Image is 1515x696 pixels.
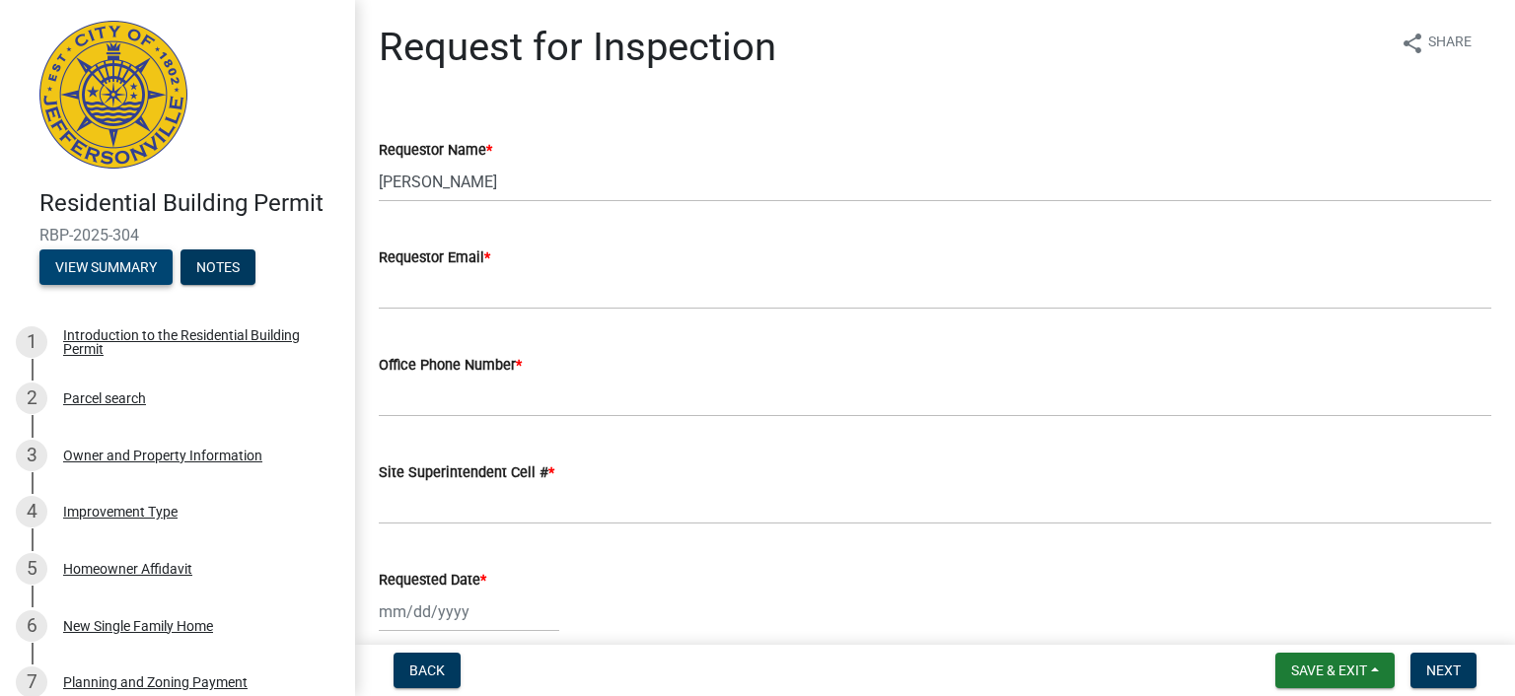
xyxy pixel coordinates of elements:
button: Save & Exit [1275,653,1395,688]
h4: Residential Building Permit [39,189,339,218]
span: RBP-2025-304 [39,226,316,244]
div: 3 [16,440,47,471]
div: 1 [16,326,47,358]
div: Owner and Property Information [63,449,262,462]
div: Planning and Zoning Payment [63,675,248,689]
div: 2 [16,383,47,414]
label: Requested Date [379,574,486,588]
button: Next [1410,653,1477,688]
input: mm/dd/yyyy [379,592,559,632]
wm-modal-confirm: Summary [39,260,173,276]
i: share [1401,32,1424,55]
div: Parcel search [63,391,146,405]
img: City of Jeffersonville, Indiana [39,21,187,169]
span: Share [1428,32,1472,55]
span: Save & Exit [1291,662,1367,678]
div: Homeowner Affidavit [63,562,192,576]
label: Office Phone Number [379,359,522,373]
button: Back [394,653,461,688]
span: Next [1426,662,1461,678]
div: New Single Family Home [63,619,213,633]
span: Back [409,662,445,678]
div: Introduction to the Residential Building Permit [63,328,324,356]
div: 4 [16,496,47,527]
button: shareShare [1385,24,1487,62]
label: Site Superintendent Cell # [379,466,554,480]
button: Notes [180,249,255,285]
label: Requestor Email [379,251,490,265]
div: 5 [16,553,47,585]
div: Improvement Type [63,505,178,519]
wm-modal-confirm: Notes [180,260,255,276]
h1: Request for Inspection [379,24,776,71]
div: 6 [16,610,47,642]
label: Requestor Name [379,144,492,158]
button: View Summary [39,249,173,285]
